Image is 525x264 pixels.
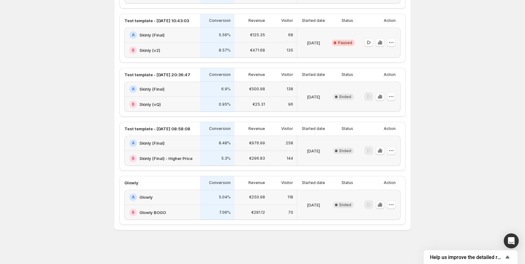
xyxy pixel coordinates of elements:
div: Open Intercom Messenger [504,233,519,248]
p: Action [384,72,396,77]
p: Started date [302,18,325,23]
h2: A [132,195,135,200]
span: Ended [339,148,351,153]
h2: Skinly (vQ) [139,101,161,107]
button: Show survey - Help us improve the detailed report for A/B campaigns [430,253,511,261]
p: [DATE] [307,148,320,154]
p: €471.68 [250,48,265,53]
h2: A [132,32,135,37]
p: 258 [286,141,293,146]
h2: Skinly (Final) [139,32,165,38]
h2: B [132,156,134,161]
p: Status [342,18,353,23]
p: €125.35 [250,32,265,37]
p: Action [384,126,396,131]
p: 5.3% [221,156,231,161]
p: 7.06% [219,210,231,215]
p: [DATE] [307,94,320,100]
p: Revenue [248,72,265,77]
p: Started date [302,180,325,185]
h2: B [132,48,134,53]
p: €25.31 [252,102,265,107]
h2: B [132,210,134,215]
span: Ended [339,202,351,207]
h2: B [132,102,134,107]
h2: Skinly (Final) [139,140,165,146]
p: 0.95% [219,102,231,107]
p: 118 [287,195,293,200]
p: Visitor [281,18,293,23]
h2: Glowly [139,194,153,200]
p: 138 [287,87,293,92]
h2: A [132,87,135,92]
p: 5.56% [219,32,231,37]
p: Test template - [DATE] 10:43:03 [124,17,189,24]
p: Conversion [209,180,231,185]
p: Started date [302,72,325,77]
p: €250.98 [249,195,265,200]
p: 96 [288,102,293,107]
h2: Skinly (v2) [139,47,160,53]
p: Revenue [248,180,265,185]
p: Action [384,18,396,23]
p: 8.57% [219,48,231,53]
h2: Glowly BOGO [139,209,166,216]
p: 8.48% [219,141,231,146]
p: €281.12 [251,210,265,215]
p: Status [342,180,353,185]
p: [DATE] [307,202,320,208]
p: Visitor [281,72,293,77]
p: Visitor [281,126,293,131]
p: Status [342,72,353,77]
p: 68 [288,32,293,37]
p: 6.9% [221,87,231,92]
p: Revenue [248,126,265,131]
p: Revenue [248,18,265,23]
span: Paused [338,40,352,45]
p: 5.04% [219,195,231,200]
span: Ended [339,94,351,99]
p: Test template - [DATE] 08:58:08 [124,126,190,132]
p: Glowly [124,180,138,186]
h2: A [132,141,135,146]
p: Conversion [209,72,231,77]
p: 144 [287,156,293,161]
p: €296.83 [249,156,265,161]
p: Started date [302,126,325,131]
p: Status [342,126,353,131]
p: €976.99 [249,141,265,146]
p: Test template - [DATE] 20:36:47 [124,72,190,78]
p: €500.98 [249,87,265,92]
p: Visitor [281,180,293,185]
h2: Skinly (Final) - Higher Price [139,155,192,162]
span: Help us improve the detailed report for A/B campaigns [430,254,504,260]
h2: Skinly (Final) [139,86,165,92]
p: [DATE] [307,40,320,46]
p: Conversion [209,18,231,23]
p: 135 [287,48,293,53]
p: Action [384,180,396,185]
p: 70 [288,210,293,215]
p: Conversion [209,126,231,131]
